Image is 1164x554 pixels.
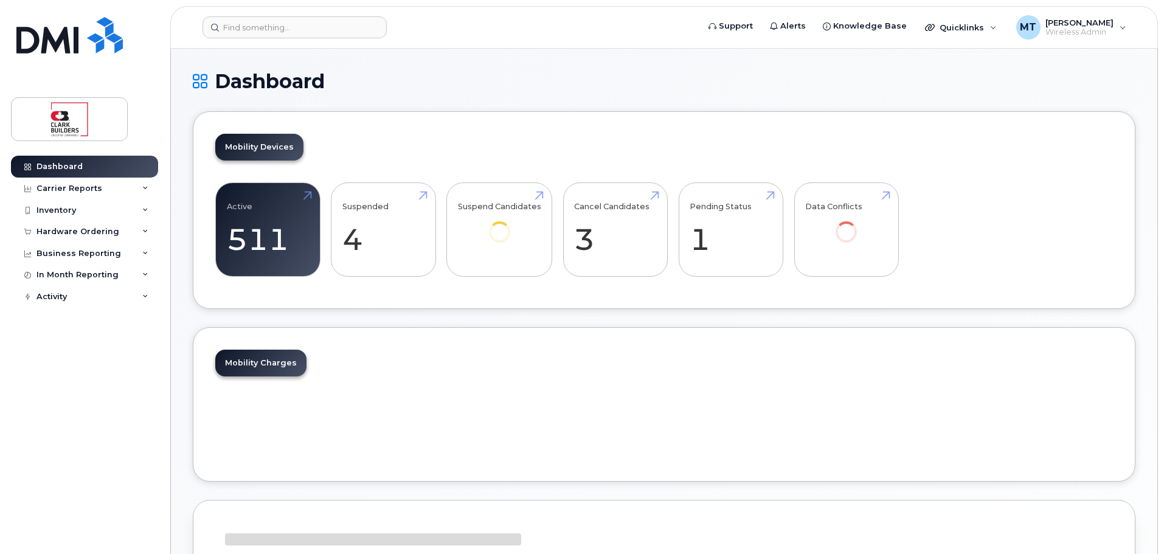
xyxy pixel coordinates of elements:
[574,190,656,270] a: Cancel Candidates 3
[805,190,887,260] a: Data Conflicts
[690,190,772,270] a: Pending Status 1
[215,134,303,161] a: Mobility Devices
[193,71,1135,92] h1: Dashboard
[215,350,307,376] a: Mobility Charges
[458,190,541,260] a: Suspend Candidates
[342,190,424,270] a: Suspended 4
[227,190,309,270] a: Active 511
